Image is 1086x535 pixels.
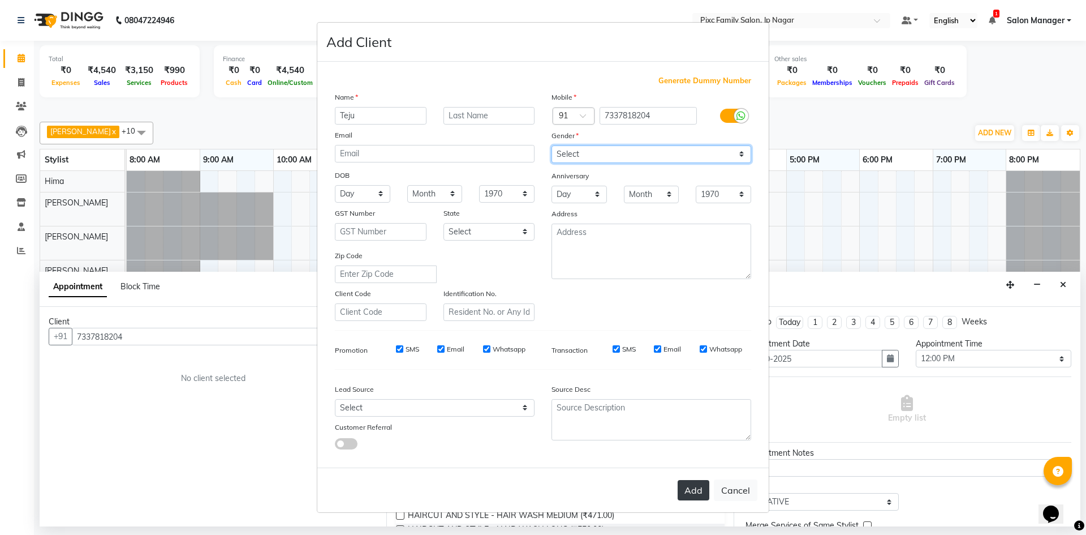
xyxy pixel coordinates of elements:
input: Resident No. or Any Id [443,303,535,321]
label: Identification No. [443,289,497,299]
input: Email [335,145,535,162]
label: Lead Source [335,384,374,395]
label: Whatsapp [493,344,525,354]
span: Generate Dummy Number [658,75,751,87]
h4: Add Client [326,32,391,52]
label: Email [335,130,352,140]
label: DOB [335,170,350,181]
label: Gender [551,131,579,141]
label: SMS [622,344,636,354]
label: Promotion [335,345,368,356]
label: Transaction [551,345,588,356]
label: SMS [406,344,419,354]
label: Mobile [551,92,576,102]
input: Last Name [443,107,535,125]
label: GST Number [335,208,375,219]
label: Customer Referral [335,422,392,433]
label: Email [663,344,681,354]
label: Source Desc [551,384,591,395]
button: Add [678,480,709,500]
input: GST Number [335,223,426,241]
label: Name [335,92,358,102]
label: Anniversary [551,171,589,181]
label: Email [447,344,464,354]
input: First Name [335,107,426,125]
input: Enter Zip Code [335,266,437,283]
label: Address [551,209,578,219]
label: Client Code [335,289,371,299]
input: Client Code [335,303,426,321]
label: Whatsapp [709,344,742,354]
button: Cancel [714,480,757,501]
label: Zip Code [335,251,363,261]
input: Mobile [600,107,697,125]
label: State [443,208,460,219]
